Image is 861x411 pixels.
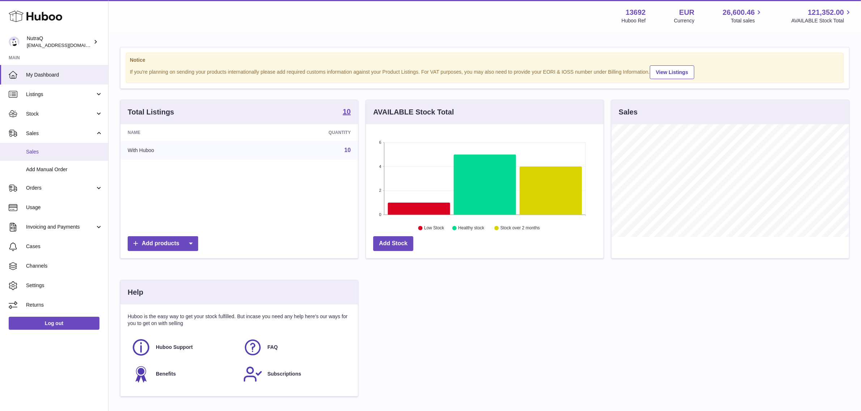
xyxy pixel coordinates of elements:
span: Total sales [731,17,763,24]
span: Huboo Support [156,344,193,351]
span: AVAILABLE Stock Total [791,17,852,24]
a: FAQ [243,338,348,357]
span: Returns [26,302,103,308]
a: Subscriptions [243,364,348,384]
span: FAQ [268,344,278,351]
text: Healthy stock [458,226,485,231]
div: NutraQ [27,35,92,49]
strong: Notice [130,57,840,64]
text: 4 [379,164,381,169]
strong: EUR [679,8,694,17]
span: [EMAIL_ADDRESS][DOMAIN_NAME] [27,42,106,48]
h3: AVAILABLE Stock Total [373,107,454,117]
a: View Listings [650,65,694,79]
a: 121,352.00 AVAILABLE Stock Total [791,8,852,24]
span: Settings [26,282,103,289]
a: 10 [343,108,351,117]
span: My Dashboard [26,72,103,78]
div: If you're planning on sending your products internationally please add required customs informati... [130,64,840,79]
text: 2 [379,189,381,193]
text: 0 [379,212,381,217]
div: Currency [674,17,695,24]
span: Invoicing and Payments [26,224,95,230]
span: Add Manual Order [26,166,103,173]
span: Usage [26,204,103,211]
span: Channels [26,263,103,269]
strong: 10 [343,108,351,115]
a: Benefits [131,364,236,384]
h3: Help [128,287,143,297]
span: Sales [26,130,95,137]
span: 121,352.00 [808,8,844,17]
a: Add products [128,236,198,251]
th: Quantity [246,124,358,141]
div: Huboo Ref [622,17,646,24]
span: Orders [26,185,95,191]
span: Cases [26,243,103,250]
span: Listings [26,91,95,98]
img: internalAdmin-13692@internal.huboo.com [9,36,20,47]
a: 26,600.46 Total sales [723,8,763,24]
h3: Sales [619,107,638,117]
a: Huboo Support [131,338,236,357]
h3: Total Listings [128,107,174,117]
a: Add Stock [373,236,413,251]
a: Log out [9,317,99,330]
th: Name [120,124,246,141]
text: 6 [379,140,381,144]
a: 10 [344,147,351,153]
text: Stock over 2 months [500,226,540,231]
span: Benefits [156,371,176,377]
strong: 13692 [626,8,646,17]
span: Stock [26,111,95,117]
span: Subscriptions [268,371,301,377]
p: Huboo is the easy way to get your stock fulfilled. But incase you need any help here's our ways f... [128,313,351,327]
span: 26,600.46 [723,8,755,17]
text: Low Stock [424,226,444,231]
td: With Huboo [120,141,246,160]
span: Sales [26,148,103,155]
